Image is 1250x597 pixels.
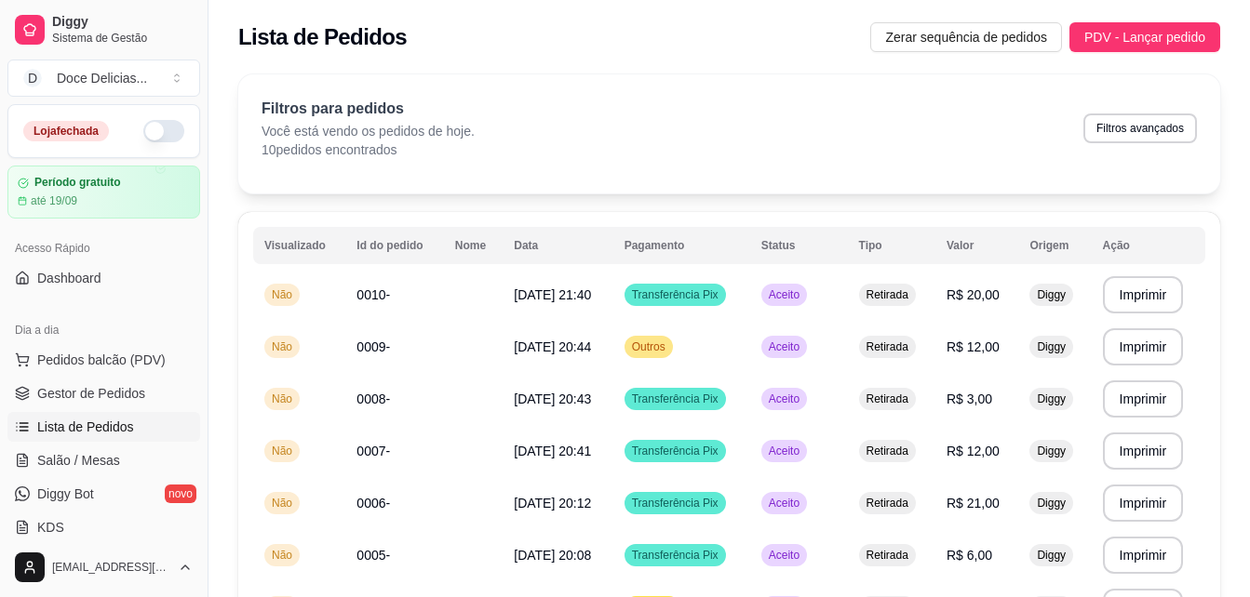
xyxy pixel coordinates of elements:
span: [DATE] 21:40 [514,287,591,302]
span: 0009- [356,339,390,354]
span: [DATE] 20:41 [514,444,591,458]
article: Período gratuito [34,176,121,190]
span: Transferência Pix [628,548,722,563]
span: Não [268,444,296,458]
a: Salão / Mesas [7,445,200,475]
p: Você está vendo os pedidos de hoje. [262,122,475,140]
span: Gestor de Pedidos [37,384,145,403]
button: Imprimir [1103,537,1184,574]
a: Gestor de Pedidos [7,378,200,408]
span: 0008- [356,391,390,406]
span: [DATE] 20:12 [514,496,591,511]
div: Doce Delicias ... [57,69,147,87]
a: KDS [7,512,200,542]
button: Imprimir [1103,432,1184,470]
span: R$ 12,00 [947,444,1000,458]
button: Filtros avançados [1083,113,1197,143]
span: 0007- [356,444,390,458]
button: Select a team [7,60,200,97]
p: 10 pedidos encontrados [262,140,475,159]
span: [DATE] 20:44 [514,339,591,354]
button: PDV - Lançar pedido [1069,22,1220,52]
span: Retirada [863,548,912,563]
span: Transferência Pix [628,496,722,511]
span: Outros [628,339,669,354]
span: Não [268,287,296,302]
span: R$ 3,00 [947,391,992,406]
span: Diggy [1033,339,1069,354]
a: Lista de Pedidos [7,412,200,442]
span: Lista de Pedidos [37,418,134,436]
span: Diggy [1033,287,1069,302]
span: Diggy [1033,444,1069,458]
span: Aceito [765,548,803,563]
span: 0006- [356,496,390,511]
h2: Lista de Pedidos [238,22,407,52]
div: Dia a dia [7,315,200,345]
div: Loja fechada [23,121,109,141]
span: Salão / Mesas [37,451,120,470]
span: R$ 6,00 [947,548,992,563]
span: Pedidos balcão (PDV) [37,351,166,369]
button: Pedidos balcão (PDV) [7,345,200,375]
span: 0010- [356,287,390,302]
span: Não [268,548,296,563]
span: Não [268,391,296,406]
button: Imprimir [1103,380,1184,418]
th: Id do pedido [345,227,443,264]
span: 0005- [356,548,390,563]
button: Imprimir [1103,328,1184,365]
span: Aceito [765,339,803,354]
span: Zerar sequência de pedidos [885,27,1047,47]
span: Transferência Pix [628,391,722,406]
span: [DATE] 20:43 [514,391,591,406]
span: Aceito [765,287,803,302]
span: [EMAIL_ADDRESS][DOMAIN_NAME] [52,560,170,575]
button: Imprimir [1103,484,1184,522]
span: Transferência Pix [628,287,722,302]
a: Período gratuitoaté 19/09 [7,166,200,219]
span: Não [268,496,296,511]
span: Diggy [1033,496,1069,511]
th: Visualizado [253,227,345,264]
p: Filtros para pedidos [262,98,475,120]
article: até 19/09 [31,193,77,208]
span: R$ 20,00 [947,287,1000,302]
a: DiggySistema de Gestão [7,7,200,52]
span: R$ 12,00 [947,339,1000,354]
th: Tipo [848,227,935,264]
th: Pagamento [613,227,750,264]
th: Origem [1018,227,1091,264]
span: Aceito [765,444,803,458]
span: Transferência Pix [628,444,722,458]
span: Diggy Bot [37,484,94,503]
span: KDS [37,518,64,537]
span: Retirada [863,496,912,511]
span: Diggy [1033,391,1069,406]
th: Ação [1092,227,1205,264]
span: PDV - Lançar pedido [1084,27,1205,47]
th: Valor [935,227,1018,264]
span: Retirada [863,287,912,302]
span: Sistema de Gestão [52,31,193,46]
button: [EMAIL_ADDRESS][DOMAIN_NAME] [7,545,200,590]
span: Aceito [765,391,803,406]
span: Retirada [863,339,912,354]
th: Status [750,227,848,264]
span: Dashboard [37,269,101,287]
button: Imprimir [1103,276,1184,313]
span: R$ 21,00 [947,496,1000,511]
div: Acesso Rápido [7,233,200,263]
span: D [23,69,42,87]
span: Diggy [52,14,193,31]
span: Retirada [863,444,912,458]
span: Retirada [863,391,912,406]
button: Alterar Status [143,120,184,142]
a: Dashboard [7,263,200,293]
span: Aceito [765,496,803,511]
span: Diggy [1033,548,1069,563]
span: [DATE] 20:08 [514,548,591,563]
span: Não [268,339,296,354]
a: Diggy Botnovo [7,479,200,509]
button: Zerar sequência de pedidos [870,22,1062,52]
